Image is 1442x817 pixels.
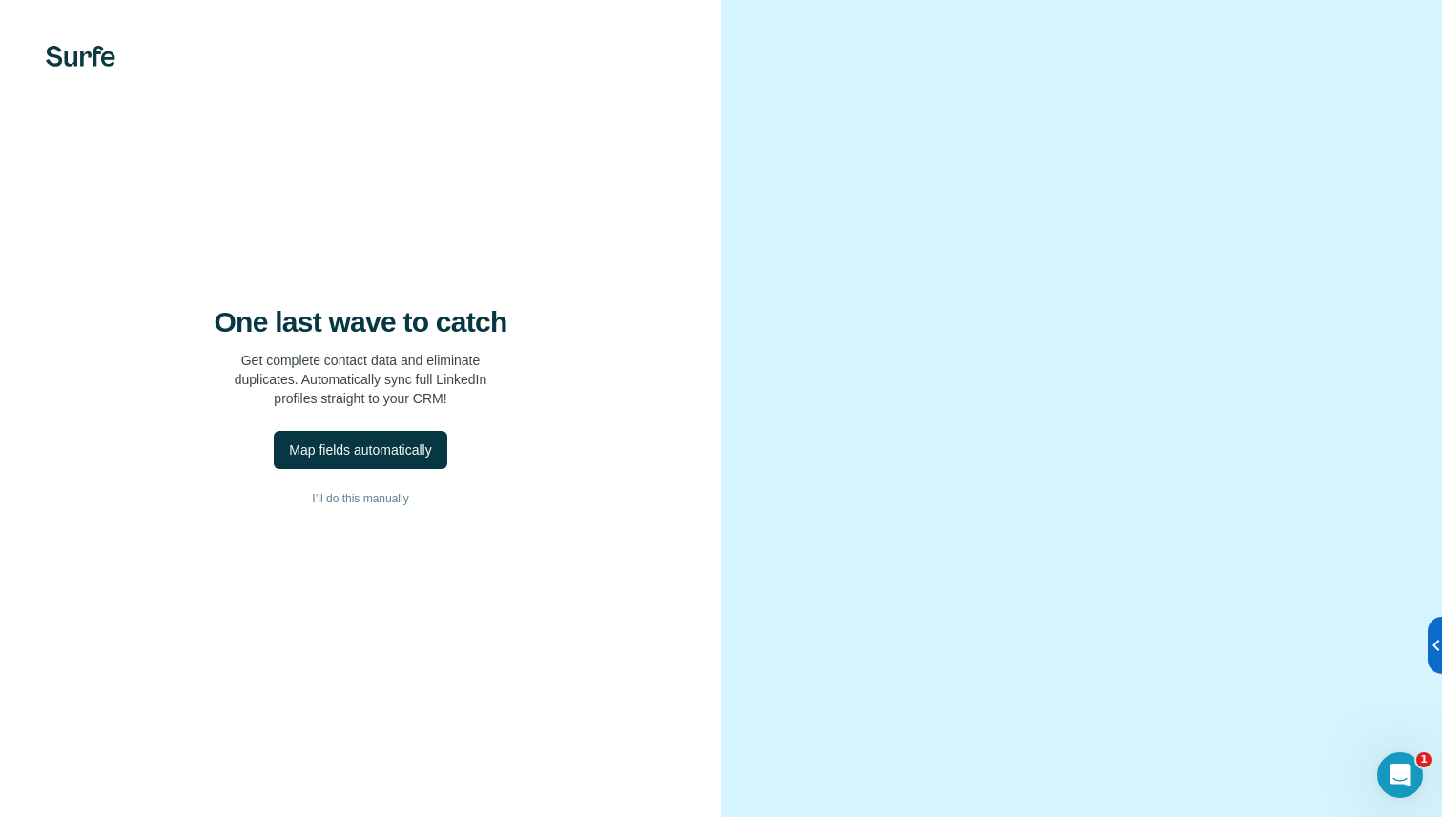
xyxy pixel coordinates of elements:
h4: One last wave to catch [215,305,507,339]
button: I’ll do this manually [38,484,683,513]
p: Get complete contact data and eliminate duplicates. Automatically sync full LinkedIn profiles str... [235,351,487,408]
div: Map fields automatically [289,440,431,460]
span: 1 [1416,752,1432,767]
img: Surfe's logo [46,46,115,67]
iframe: Intercom live chat [1377,752,1423,798]
span: I’ll do this manually [312,490,408,507]
button: Map fields automatically [274,431,446,469]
